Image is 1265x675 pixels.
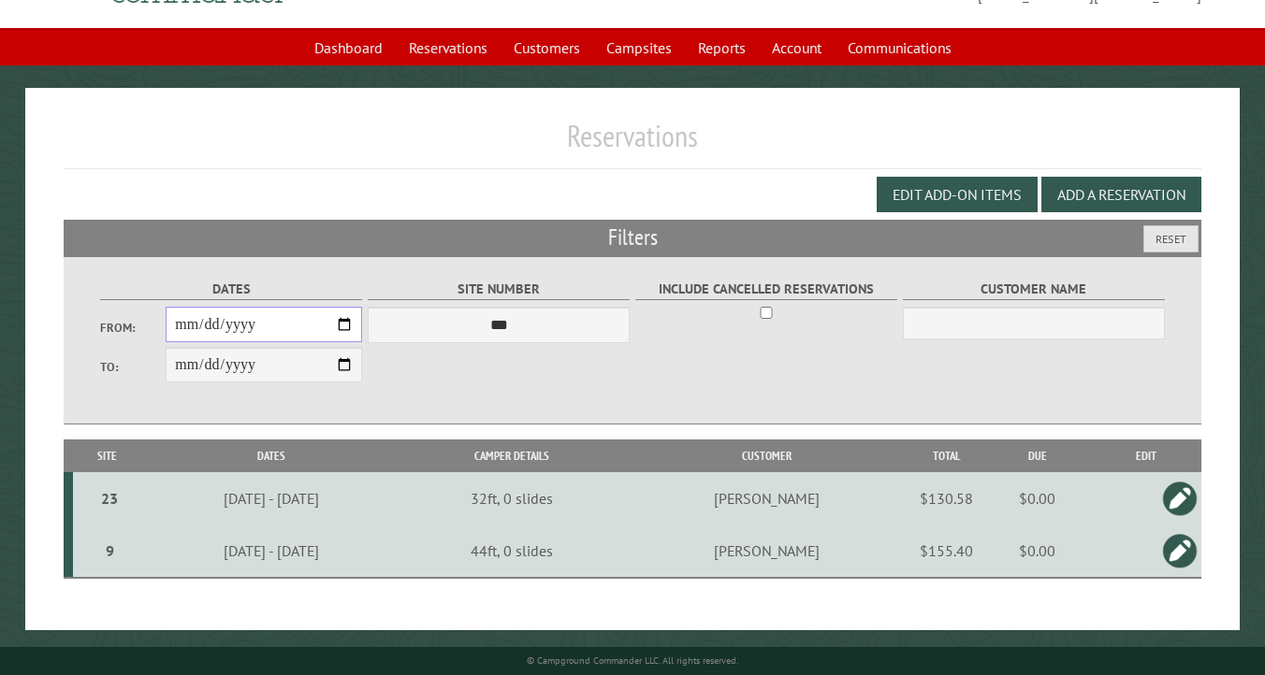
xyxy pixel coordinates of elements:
[100,319,166,337] label: From:
[303,30,394,65] a: Dashboard
[145,489,397,508] div: [DATE] - [DATE]
[624,439,909,472] th: Customer
[400,439,624,472] th: Camper Details
[502,30,591,65] a: Customers
[983,472,1091,524] td: $0.00
[80,541,139,560] div: 9
[400,472,624,524] td: 32ft, 0 slides
[100,358,166,376] label: To:
[1143,225,1199,252] button: Reset
[624,524,909,578] td: [PERSON_NAME]
[624,472,909,524] td: [PERSON_NAME]
[64,220,1202,255] h2: Filters
[909,472,983,524] td: $130.58
[142,439,400,472] th: Dates
[761,30,833,65] a: Account
[836,30,963,65] a: Communications
[1041,177,1201,212] button: Add a Reservation
[100,279,362,300] label: Dates
[80,489,139,508] div: 23
[909,524,983,578] td: $155.40
[595,30,683,65] a: Campsites
[64,118,1202,169] h1: Reservations
[368,279,630,300] label: Site Number
[903,279,1165,300] label: Customer Name
[145,541,397,560] div: [DATE] - [DATE]
[400,524,624,578] td: 44ft, 0 slides
[398,30,499,65] a: Reservations
[983,524,1091,578] td: $0.00
[1091,439,1201,472] th: Edit
[687,30,757,65] a: Reports
[527,654,738,667] small: © Campground Commander LLC. All rights reserved.
[877,177,1038,212] button: Edit Add-on Items
[635,279,897,300] label: Include Cancelled Reservations
[909,439,983,472] th: Total
[73,439,142,472] th: Site
[983,439,1091,472] th: Due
